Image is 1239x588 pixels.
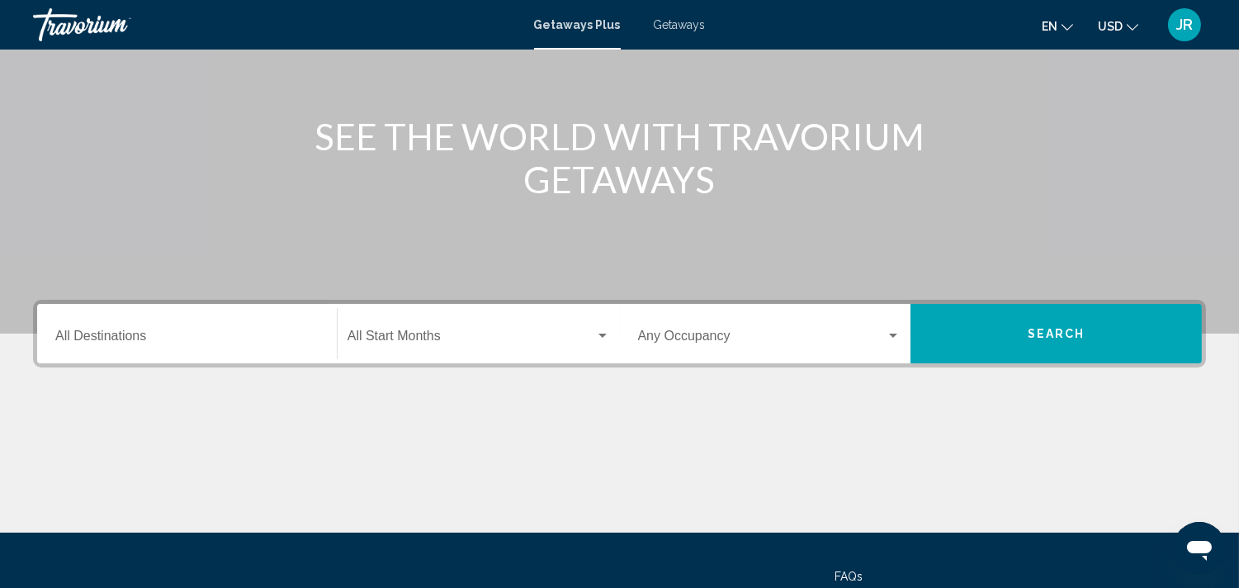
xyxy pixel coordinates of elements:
span: USD [1098,20,1123,33]
a: Getaways [654,18,706,31]
span: en [1042,20,1057,33]
a: FAQs [835,570,863,583]
button: Change language [1042,14,1073,38]
button: Change currency [1098,14,1138,38]
h1: SEE THE WORLD WITH TRAVORIUM GETAWAYS [310,115,929,201]
a: Travorium [33,8,518,41]
div: Search widget [37,304,1202,363]
button: User Menu [1163,7,1206,42]
iframe: Botón para iniciar la ventana de mensajería [1173,522,1226,575]
span: JR [1176,17,1193,33]
a: Getaways Plus [534,18,621,31]
button: Search [910,304,1202,363]
span: Search [1028,328,1085,341]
